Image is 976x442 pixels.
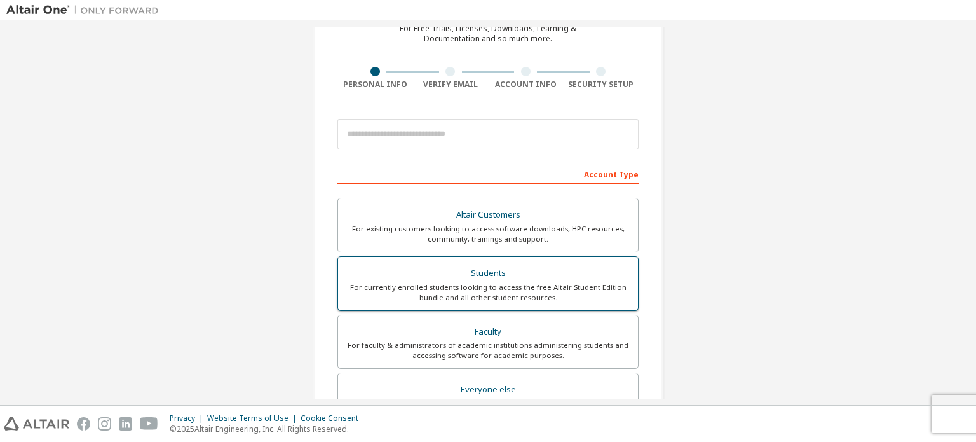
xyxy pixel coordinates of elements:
[6,4,165,17] img: Altair One
[140,417,158,431] img: youtube.svg
[346,323,630,341] div: Faculty
[346,206,630,224] div: Altair Customers
[337,79,413,90] div: Personal Info
[170,424,366,434] p: © 2025 Altair Engineering, Inc. All Rights Reserved.
[346,381,630,399] div: Everyone else
[98,417,111,431] img: instagram.svg
[77,417,90,431] img: facebook.svg
[346,224,630,244] div: For existing customers looking to access software downloads, HPC resources, community, trainings ...
[413,79,489,90] div: Verify Email
[207,413,301,424] div: Website Terms of Use
[301,413,366,424] div: Cookie Consent
[346,265,630,282] div: Students
[564,79,639,90] div: Security Setup
[488,79,564,90] div: Account Info
[119,417,132,431] img: linkedin.svg
[337,163,639,184] div: Account Type
[170,413,207,424] div: Privacy
[400,24,576,44] div: For Free Trials, Licenses, Downloads, Learning & Documentation and so much more.
[346,282,630,303] div: For currently enrolled students looking to access the free Altair Student Edition bundle and all ...
[346,340,630,361] div: For faculty & administrators of academic institutions administering students and accessing softwa...
[4,417,69,431] img: altair_logo.svg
